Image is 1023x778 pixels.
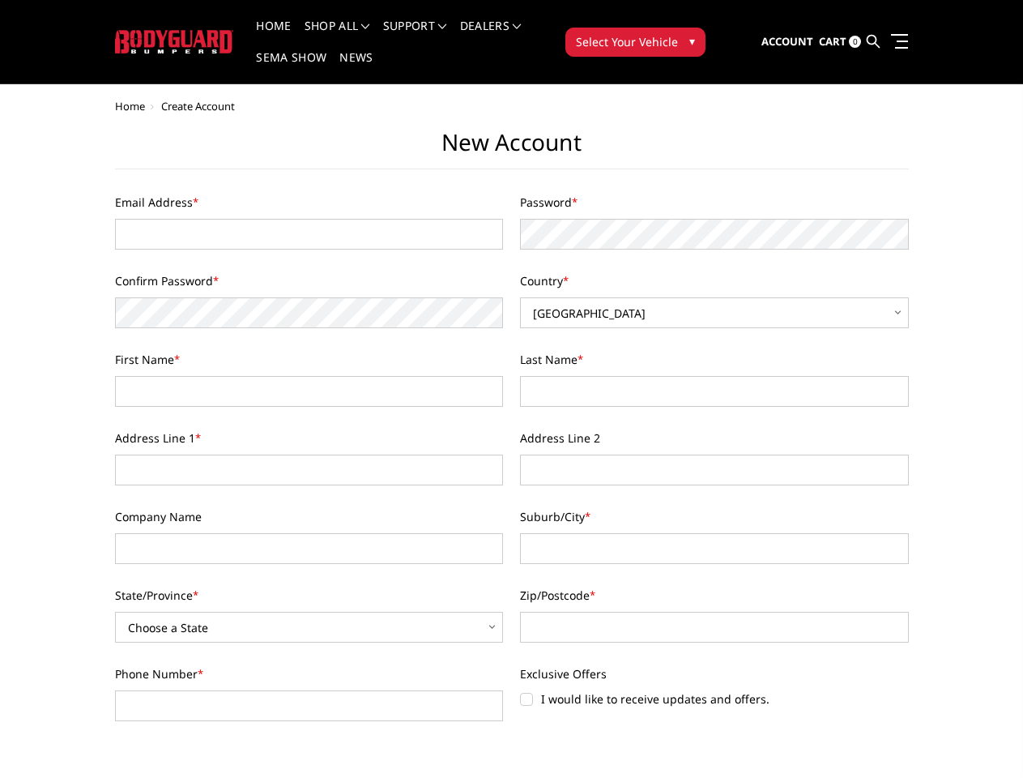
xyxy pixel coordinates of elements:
label: Address Line 1 [115,430,504,447]
label: Email Address [115,194,504,211]
label: Zip/Postcode [520,587,909,604]
label: Exclusive Offers [520,665,909,682]
label: Last Name [520,351,909,368]
a: Home [256,20,291,52]
a: Home [115,99,145,113]
a: Account [761,20,813,64]
a: Cart 0 [819,20,861,64]
img: BODYGUARD BUMPERS [115,30,234,53]
span: Cart [819,34,846,49]
label: I would like to receive updates and offers. [520,690,909,707]
label: Confirm Password [115,272,504,289]
span: 0 [849,36,861,48]
label: Company Name [115,508,504,525]
label: Phone Number [115,665,504,682]
a: Support [383,20,447,52]
a: shop all [305,20,370,52]
label: Password [520,194,909,211]
label: First Name [115,351,504,368]
a: Dealers [460,20,522,52]
span: Create Account [161,99,235,113]
label: Country [520,272,909,289]
span: ▾ [689,32,695,49]
button: Select Your Vehicle [565,28,705,57]
a: SEMA Show [256,52,326,83]
span: Account [761,34,813,49]
label: Address Line 2 [520,430,909,447]
label: Suburb/City [520,508,909,525]
a: News [339,52,373,83]
label: State/Province [115,587,504,604]
h1: New Account [115,129,909,169]
span: Select Your Vehicle [576,33,678,50]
